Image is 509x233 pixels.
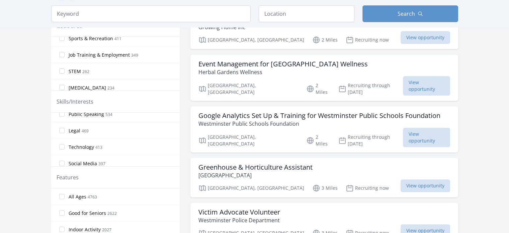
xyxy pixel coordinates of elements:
[57,98,93,106] legend: Skills/Interests
[398,10,415,18] span: Search
[198,112,440,120] h3: Google Analytics Set Up & Training for Westminster Public Schools Foundation
[198,134,299,147] p: [GEOGRAPHIC_DATA], [GEOGRAPHIC_DATA]
[403,128,450,147] span: View opportunity
[259,5,354,22] input: Location
[198,171,313,179] p: [GEOGRAPHIC_DATA]
[198,68,368,76] p: Herbal Gardens Wellness
[69,84,106,91] span: [MEDICAL_DATA]
[190,10,458,49] a: Food Pantry Volunteers Growing Home Inc [GEOGRAPHIC_DATA], [GEOGRAPHIC_DATA] 2 Miles Recruiting n...
[59,210,65,216] input: Good for Seniors 2622
[69,160,97,167] span: Social Media
[59,111,65,117] input: Public Speaking 534
[82,128,89,134] span: 469
[59,194,65,199] input: All Ages 4763
[362,5,458,22] button: Search
[198,120,440,128] p: Westminster Public Schools Foundation
[59,36,65,41] input: Sports & Recreation 411
[59,144,65,150] input: Technology 413
[69,144,94,151] span: Technology
[190,106,458,153] a: Google Analytics Set Up & Training for Westminster Public Schools Foundation Westminster Public S...
[59,227,65,232] input: Indoor Activity 2027
[82,69,89,74] span: 262
[59,52,65,57] input: Job Training & Employment 349
[306,82,330,96] p: 2 Miles
[338,82,403,96] p: Recruiting through [DATE]
[69,52,130,58] span: Job Training & Employment
[51,5,251,22] input: Keyword
[59,68,65,74] input: STEM 262
[107,211,117,216] span: 2622
[69,68,81,75] span: STEM
[198,60,368,68] h3: Event Management for [GEOGRAPHIC_DATA] Wellness
[69,226,101,233] span: Indoor Activity
[114,36,121,42] span: 411
[312,36,338,44] p: 2 Miles
[98,161,105,167] span: 397
[59,161,65,166] input: Social Media 397
[346,184,389,192] p: Recruiting now
[69,111,104,118] span: Public Speaking
[401,179,450,192] span: View opportunity
[59,85,65,90] input: [MEDICAL_DATA] 234
[107,85,114,91] span: 234
[57,173,79,181] legend: Features
[312,184,338,192] p: 3 Miles
[69,35,113,42] span: Sports & Recreation
[306,134,330,147] p: 2 Miles
[346,36,389,44] p: Recruiting now
[338,134,403,147] p: Recruiting through [DATE]
[198,208,280,216] h3: Victim Advocate Volunteer
[131,52,138,58] span: 349
[102,227,111,233] span: 2027
[88,194,97,200] span: 4763
[69,210,106,217] span: Good for Seniors
[69,127,80,134] span: Legal
[403,76,450,96] span: View opportunity
[198,163,313,171] h3: Greenhouse & Horticulture Assistant
[59,128,65,133] input: Legal 469
[198,184,304,192] p: [GEOGRAPHIC_DATA], [GEOGRAPHIC_DATA]
[198,82,299,96] p: [GEOGRAPHIC_DATA], [GEOGRAPHIC_DATA]
[198,216,280,224] p: Westminster Police Department
[401,31,450,44] span: View opportunity
[69,193,86,200] span: All Ages
[190,158,458,197] a: Greenhouse & Horticulture Assistant [GEOGRAPHIC_DATA] [GEOGRAPHIC_DATA], [GEOGRAPHIC_DATA] 3 Mile...
[198,36,304,44] p: [GEOGRAPHIC_DATA], [GEOGRAPHIC_DATA]
[95,144,102,150] span: 413
[105,112,112,117] span: 534
[190,55,458,101] a: Event Management for [GEOGRAPHIC_DATA] Wellness Herbal Gardens Wellness [GEOGRAPHIC_DATA], [GEOGR...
